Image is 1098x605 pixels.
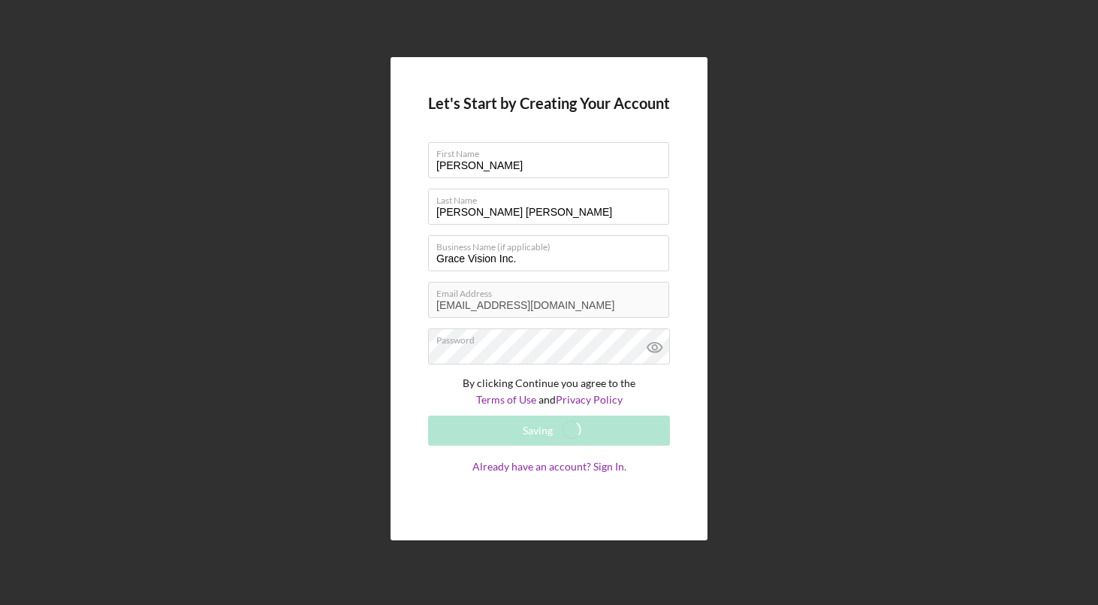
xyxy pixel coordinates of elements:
[436,189,669,206] label: Last Name
[428,95,670,112] h4: Let's Start by Creating Your Account
[436,329,669,346] label: Password
[476,393,536,406] a: Terms of Use
[428,461,670,503] a: Already have an account? Sign In.
[523,416,553,446] div: Saving
[428,375,670,409] p: By clicking Continue you agree to the and
[436,283,669,299] label: Email Address
[556,393,623,406] a: Privacy Policy
[428,416,670,446] button: Saving
[436,236,669,253] label: Business Name (if applicable)
[436,143,669,159] label: First Name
